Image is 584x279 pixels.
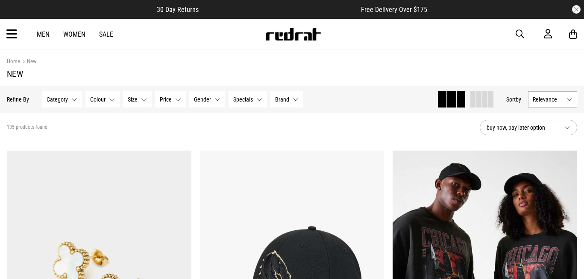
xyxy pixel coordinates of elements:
button: Brand [270,91,303,108]
button: Relevance [528,91,577,108]
span: Price [160,96,172,103]
button: Sortby [506,94,521,105]
span: Size [128,96,138,103]
a: Women [63,30,85,38]
a: Sale [99,30,113,38]
button: Colour [85,91,120,108]
span: Brand [275,96,289,103]
button: Gender [189,91,225,108]
button: Category [42,91,82,108]
span: Category [47,96,68,103]
iframe: Customer reviews powered by Trustpilot [216,5,344,14]
span: 30 Day Returns [157,6,199,14]
button: buy now, pay later option [480,120,577,135]
p: Refine By [7,96,29,103]
span: Relevance [533,96,563,103]
span: by [516,96,521,103]
img: Redrat logo [265,28,321,41]
h1: New [7,69,577,79]
span: Specials [233,96,253,103]
button: Price [155,91,186,108]
a: Home [7,58,20,64]
a: New [20,58,36,66]
span: buy now, pay later option [487,122,558,133]
span: Colour [90,96,106,103]
button: Size [123,91,152,108]
span: Gender [194,96,211,103]
button: Specials [229,91,267,108]
a: Men [37,30,50,38]
span: 135 products found [7,124,47,131]
span: Free Delivery Over $175 [361,6,427,14]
